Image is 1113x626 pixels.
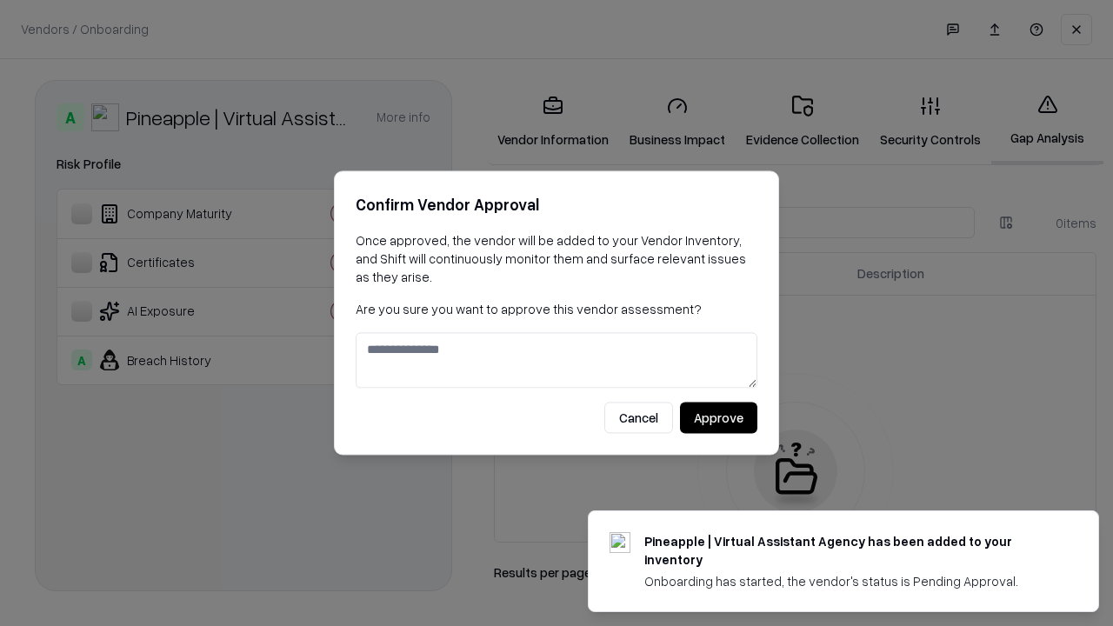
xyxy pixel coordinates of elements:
div: Onboarding has started, the vendor's status is Pending Approval. [644,572,1056,590]
p: Are you sure you want to approve this vendor assessment? [356,300,757,318]
h2: Confirm Vendor Approval [356,192,757,217]
div: Pineapple | Virtual Assistant Agency has been added to your inventory [644,532,1056,569]
img: trypineapple.com [610,532,630,553]
button: Approve [680,403,757,434]
p: Once approved, the vendor will be added to your Vendor Inventory, and Shift will continuously mon... [356,231,757,286]
button: Cancel [604,403,673,434]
